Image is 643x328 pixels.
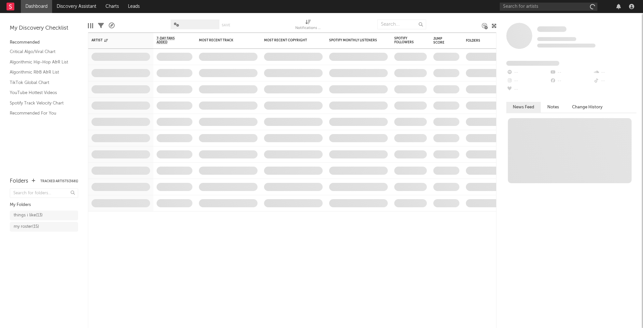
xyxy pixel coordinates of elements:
a: Recommended For You [10,110,72,117]
div: Filters [98,16,104,35]
span: 0 fans last week [537,44,595,48]
div: Artist [91,38,140,42]
div: Notifications (Artist) [295,24,321,32]
button: Change History [566,102,609,113]
a: Algorithmic R&B A&R List [10,69,72,76]
span: Tracking Since: [DATE] [537,37,576,41]
a: my roster(15) [10,222,78,232]
button: Notes [541,102,566,113]
span: Some Artist [537,26,566,32]
div: A&R Pipeline [109,16,115,35]
div: Spotify Followers [394,36,417,44]
input: Search... [377,20,426,29]
span: Fans Added by Platform [506,61,559,66]
a: Algorithmic Hip-Hop A&R List [10,59,72,66]
div: -- [506,68,550,77]
div: Folders [10,177,28,185]
div: My Folders [10,201,78,209]
input: Search for artists [500,3,597,11]
div: -- [506,85,550,94]
div: Spotify Monthly Listeners [329,38,378,42]
input: Search for folders... [10,188,78,198]
div: Jump Score [433,37,450,45]
div: Folders [466,39,515,43]
a: Some Artist [537,26,566,33]
a: Spotify Track Velocity Chart [10,100,72,107]
div: -- [506,77,550,85]
div: -- [593,77,636,85]
div: things i like ( 13 ) [14,212,43,219]
a: things i like(13) [10,211,78,220]
div: -- [550,77,593,85]
div: Notifications (Artist) [295,16,321,35]
button: Save [222,23,230,27]
div: Most Recent Track [199,38,248,42]
button: News Feed [506,102,541,113]
a: Critical Algo/Viral Chart [10,48,72,55]
button: Tracked Artists(3681) [40,180,78,183]
div: -- [593,68,636,77]
div: Edit Columns [88,16,93,35]
div: my roster ( 15 ) [14,223,39,231]
span: 7-Day Fans Added [157,36,183,44]
div: Recommended [10,39,78,47]
a: YouTube Hottest Videos [10,89,72,96]
div: Most Recent Copyright [264,38,313,42]
div: -- [550,68,593,77]
div: My Discovery Checklist [10,24,78,32]
a: TikTok Global Chart [10,79,72,86]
